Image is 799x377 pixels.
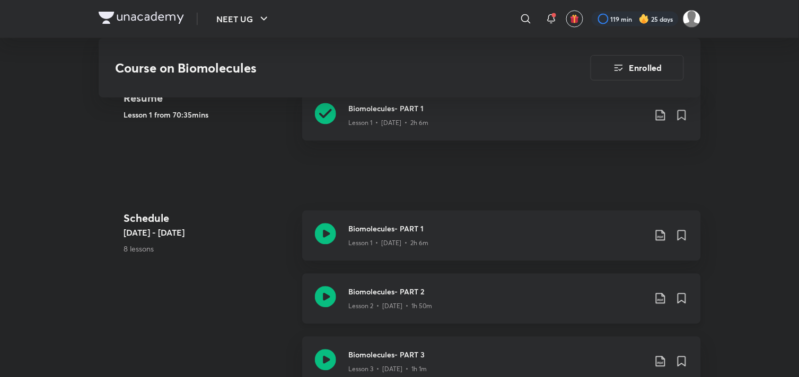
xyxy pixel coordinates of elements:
[639,14,649,24] img: streak
[349,119,429,128] p: Lesson 1 • [DATE] • 2h 6m
[116,60,531,76] h3: Course on Biomolecules
[566,11,583,28] button: avatar
[124,91,294,106] h4: Resume
[349,349,646,361] h3: Biomolecules- PART 3
[302,274,701,337] a: Biomolecules- PART 2Lesson 2 • [DATE] • 1h 50m
[210,8,277,30] button: NEET UG
[124,227,294,239] h5: [DATE] - [DATE]
[591,55,684,80] button: Enrolled
[349,223,646,235] h3: Biomolecules- PART 1
[349,365,427,374] p: Lesson 3 • [DATE] • 1h 1m
[349,239,429,248] p: Lesson 1 • [DATE] • 2h 6m
[124,110,294,121] h5: Lesson 1 from 70:35mins
[99,12,184,24] img: Company Logo
[349,302,433,311] p: Lesson 2 • [DATE] • 1h 50m
[570,14,580,24] img: avatar
[302,211,701,274] a: Biomolecules- PART 1Lesson 1 • [DATE] • 2h 6m
[124,211,294,227] h4: Schedule
[302,91,701,154] a: Biomolecules- PART 1Lesson 1 • [DATE] • 2h 6m
[124,244,294,255] p: 8 lessons
[349,103,646,114] h3: Biomolecules- PART 1
[99,12,184,27] a: Company Logo
[349,286,646,298] h3: Biomolecules- PART 2
[683,10,701,28] img: Ananya chaudhary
